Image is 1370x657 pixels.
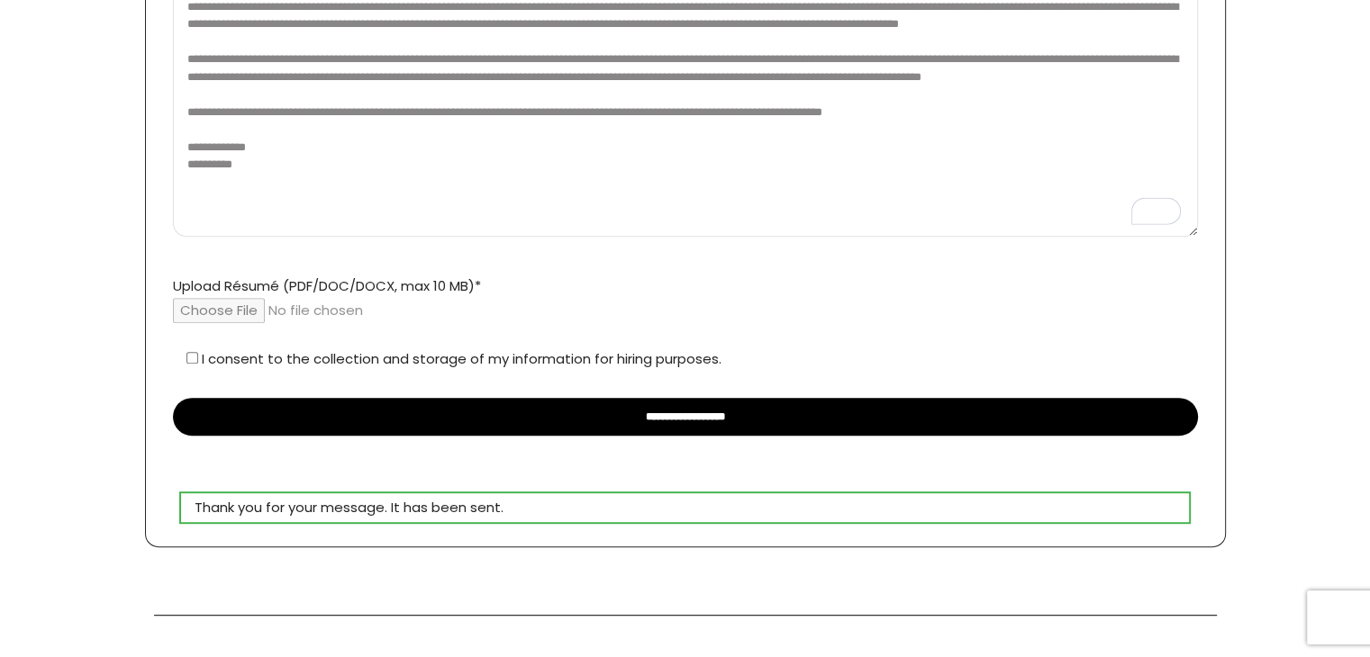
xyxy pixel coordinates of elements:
[173,298,1198,324] input: Upload Résumé (PDF/DOC/DOCX, max 10 MB)*
[179,491,1191,524] div: Thank you for your message. It has been sent.
[173,276,1198,319] label: Upload Résumé (PDF/DOC/DOCX, max 10 MB)*
[186,352,198,364] input: I consent to the collection and storage of my information for hiring purposes.
[198,349,721,368] span: I consent to the collection and storage of my information for hiring purposes.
